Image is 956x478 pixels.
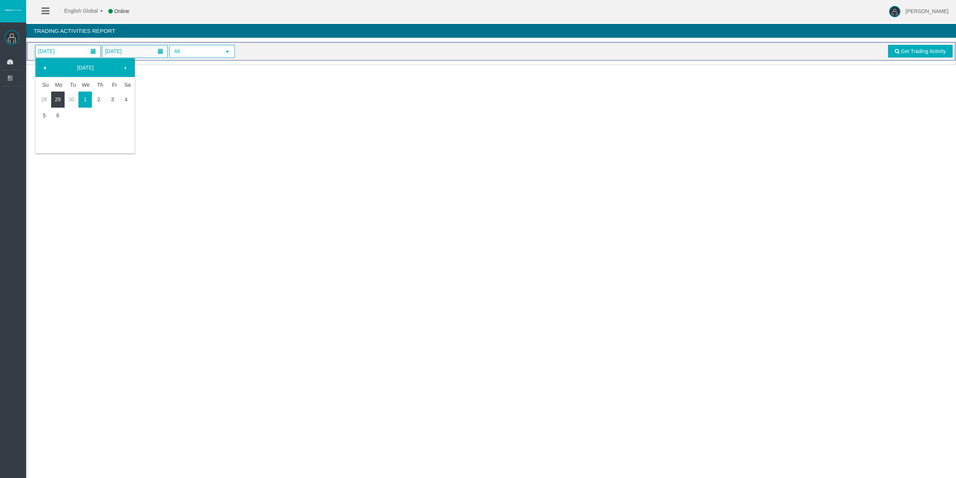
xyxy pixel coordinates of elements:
span: English Global [55,8,98,14]
span: All [170,46,221,57]
a: 6 [51,109,65,122]
a: 4 [119,93,133,106]
span: [DATE] [103,46,124,56]
span: Online [114,8,129,14]
h4: Trading Activities Report [26,24,956,38]
a: 5 [37,109,51,122]
th: Friday [106,78,119,92]
th: Tuesday [65,78,78,92]
a: 30 [65,93,78,106]
span: select [224,49,230,55]
td: Current focused date is Wednesday, October 01, 2025 [78,92,92,108]
img: user-image [889,6,900,17]
th: Wednesday [78,78,92,92]
a: 2 [92,93,106,106]
a: 28 [37,93,51,106]
span: [PERSON_NAME] [906,8,949,14]
th: Monday [51,78,65,92]
a: 3 [106,93,119,106]
th: Saturday [119,78,133,92]
span: Get Trading Activity [901,48,946,54]
th: Thursday [92,78,106,92]
a: [DATE] [53,61,118,74]
img: logo.svg [4,9,22,12]
span: [DATE] [36,46,57,56]
th: Sunday [37,78,51,92]
a: 1 [78,93,92,106]
a: 29 [51,93,65,106]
